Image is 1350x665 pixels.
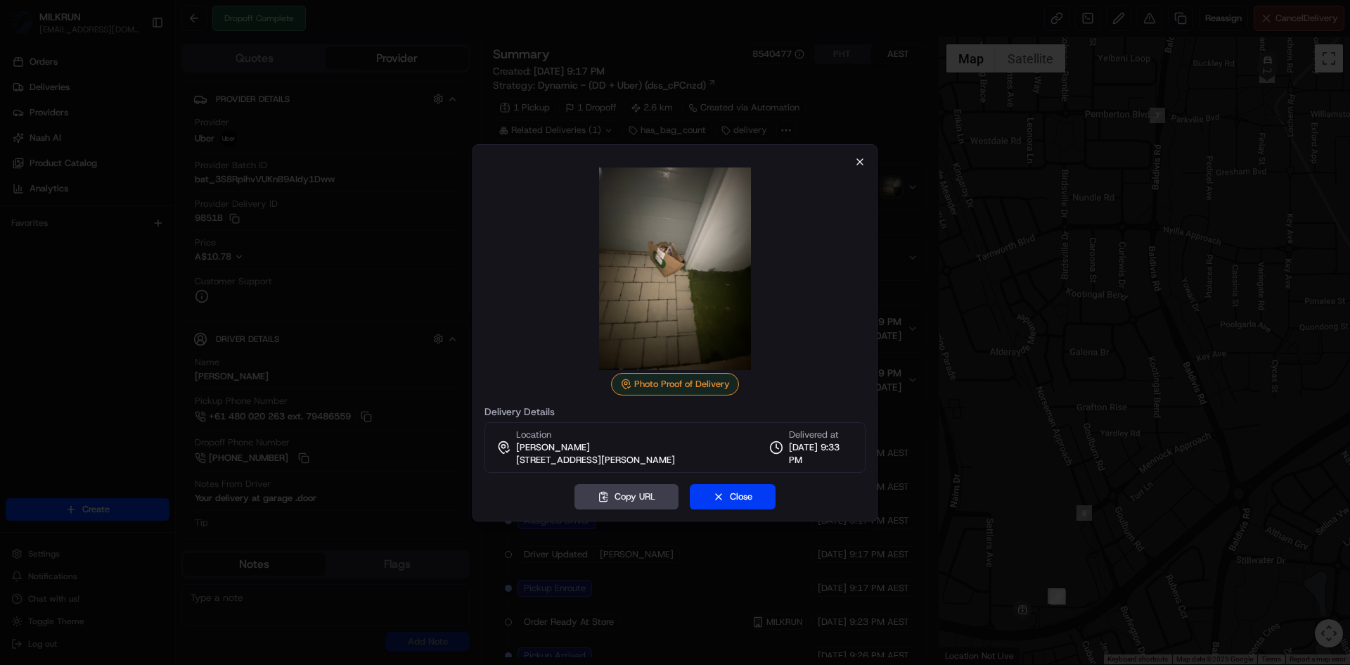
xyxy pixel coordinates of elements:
span: [STREET_ADDRESS][PERSON_NAME] [516,454,675,467]
div: Photo Proof of Delivery [611,373,739,395]
label: Delivery Details [484,407,866,417]
button: Close [690,484,776,509]
img: photo_proof_of_delivery image [574,167,776,370]
span: [DATE] 9:33 PM [789,441,854,467]
span: Location [516,429,551,441]
span: [PERSON_NAME] [516,441,590,454]
span: Delivered at [789,429,854,441]
button: Copy URL [574,484,679,509]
